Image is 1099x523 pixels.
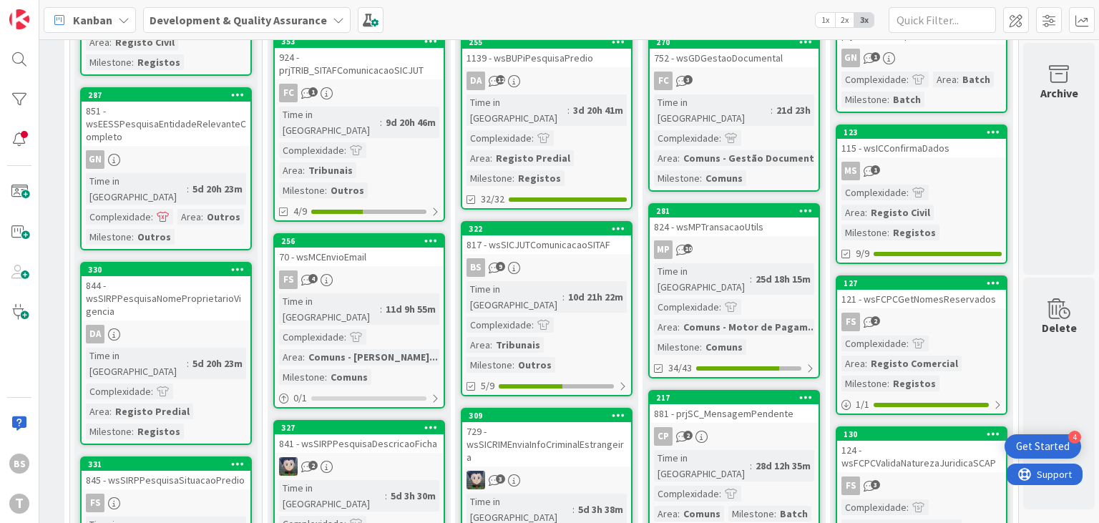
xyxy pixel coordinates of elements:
[841,356,865,371] div: Area
[650,36,819,67] div: 270752 - wsGDGestaoDocumental
[700,339,702,355] span: :
[654,427,673,446] div: CP
[467,94,567,126] div: Time in [GEOGRAPHIC_DATA]
[959,72,994,87] div: Batch
[305,162,356,178] div: Tribunais
[702,170,746,186] div: Comuns
[88,265,250,275] div: 330
[841,162,860,180] div: MS
[279,480,385,512] div: Time in [GEOGRAPHIC_DATA]
[303,162,305,178] span: :
[281,236,444,246] div: 256
[462,471,631,489] div: LS
[678,506,680,522] span: :
[82,89,250,146] div: 287851 - wsEESSPesquisaEntidadeRelevanteCompleto
[837,49,1006,67] div: GN
[467,357,512,373] div: Milestone
[481,192,504,207] span: 32/32
[467,281,562,313] div: Time in [GEOGRAPHIC_DATA]
[467,150,490,166] div: Area
[86,404,109,419] div: Area
[82,263,250,321] div: 330844 - wsSIRPPesquisaNomeProprietarioVigencia
[889,7,996,33] input: Quick Filter...
[837,441,1006,472] div: 124 - wsFCPCValidaNaturezaJuridicaSCAP
[462,258,631,277] div: BS
[279,369,325,385] div: Milestone
[462,223,631,235] div: 322
[512,170,514,186] span: :
[462,235,631,254] div: 817 - wsSICJUTComunicacaoSITAF
[151,209,153,225] span: :
[275,270,444,289] div: FS
[112,404,193,419] div: Registo Predial
[650,205,819,217] div: 281
[867,205,934,220] div: Registo Civil
[836,124,1007,264] a: 123115 - wsICConfirmaDadosMSComplexidade:Area:Registo CivilMilestone:Registos9/9
[650,205,819,236] div: 281824 - wsMPTransacaoUtils
[109,34,112,50] span: :
[933,72,957,87] div: Area
[189,356,246,371] div: 5d 20h 23m
[668,361,692,376] span: 34/43
[654,339,700,355] div: Milestone
[907,336,909,351] span: :
[567,102,570,118] span: :
[467,130,532,146] div: Complexidade
[112,34,178,50] div: Registo Civil
[650,36,819,49] div: 270
[871,316,880,326] span: 2
[275,457,444,476] div: LS
[841,336,907,351] div: Complexidade
[275,35,444,79] div: 353924 - prjTRIB_SITAFComunicacaoSICJUT
[702,339,746,355] div: Comuns
[496,262,505,271] span: 9
[889,376,939,391] div: Registos
[132,424,134,439] span: :
[572,502,575,517] span: :
[151,383,153,399] span: :
[82,89,250,102] div: 287
[132,229,134,245] span: :
[514,357,555,373] div: Outros
[654,170,700,186] div: Milestone
[837,126,1006,139] div: 123
[837,428,1006,441] div: 130
[109,404,112,419] span: :
[648,34,820,192] a: 270752 - wsGDGestaoDocumentalFCTime in [GEOGRAPHIC_DATA]:21d 23hComplexidade:Area:Comuns - Gestão...
[382,114,439,130] div: 9d 20h 46m
[841,205,865,220] div: Area
[82,458,250,489] div: 331845 - wsSIRPPesquisaSituacaoPredio
[279,457,298,476] img: LS
[88,459,250,469] div: 331
[275,48,444,79] div: 924 - prjTRIB_SITAFComunicacaoSICJUT
[683,75,693,84] span: 3
[656,393,819,403] div: 217
[492,150,574,166] div: Registo Predial
[865,205,867,220] span: :
[907,185,909,200] span: :
[490,337,492,353] span: :
[9,454,29,474] div: BS
[816,13,835,27] span: 1x
[86,325,104,343] div: DA
[293,204,307,219] span: 4/9
[836,275,1007,415] a: 127121 - wsFCPCGetNomesReservadosFSComplexidade:Area:Registo ComercialMilestone:Registos1/1
[837,476,1006,495] div: FS
[82,276,250,321] div: 844 - wsSIRPPesquisaNomeProprietarioVigencia
[654,72,673,90] div: FC
[887,225,889,240] span: :
[88,90,250,100] div: 287
[752,271,814,287] div: 25d 18h 15m
[469,411,631,421] div: 309
[678,319,680,335] span: :
[867,356,962,371] div: Registo Comercial
[275,434,444,453] div: 841 - wsSIRPPesquisaDescricaoFicha
[467,317,532,333] div: Complexidade
[490,150,492,166] span: :
[650,404,819,423] div: 881 - prjSC_MensagemPendente
[683,431,693,440] span: 2
[728,506,774,522] div: Milestone
[835,13,854,27] span: 2x
[279,270,298,289] div: FS
[275,248,444,266] div: 70 - wsMCEnvioEmail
